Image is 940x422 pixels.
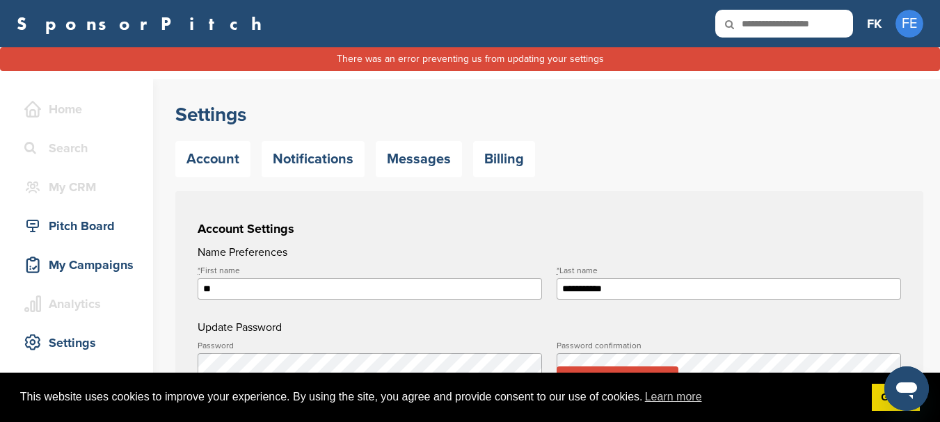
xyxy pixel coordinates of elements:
[557,266,901,275] label: Last name
[198,266,200,275] abbr: required
[867,8,882,39] a: FK
[884,366,929,411] iframe: Button to launch messaging window
[14,171,139,203] a: My CRM
[14,366,139,398] a: Help Center
[867,14,882,33] h3: FK
[14,249,139,281] a: My Campaigns
[14,210,139,242] a: Pitch Board
[376,141,462,177] a: Messages
[14,327,139,359] a: Settings
[643,387,704,407] a: learn more about cookies
[14,93,139,125] a: Home
[175,141,250,177] a: Account
[175,102,923,127] h2: Settings
[21,330,139,355] div: Settings
[895,10,923,38] span: FE
[198,341,901,416] h4: Contact Information
[198,244,901,261] h4: Name Preferences
[198,341,542,350] label: Password
[557,366,678,395] span: doesn't match Password
[14,132,139,164] a: Search
[21,369,139,394] div: Help Center
[21,136,139,161] div: Search
[21,97,139,122] div: Home
[21,291,139,316] div: Analytics
[21,252,139,277] div: My Campaigns
[872,384,920,412] a: dismiss cookie message
[21,175,139,200] div: My CRM
[17,15,271,33] a: SponsorPitch
[262,141,365,177] a: Notifications
[21,213,139,238] div: Pitch Board
[198,319,901,336] h4: Update Password
[473,141,535,177] a: Billing
[557,266,559,275] abbr: required
[20,387,861,407] span: This website uses cookies to improve your experience. By using the site, you agree and provide co...
[557,341,901,350] label: Password confirmation
[14,288,139,320] a: Analytics
[198,266,542,275] label: First name
[198,219,901,238] h3: Account Settings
